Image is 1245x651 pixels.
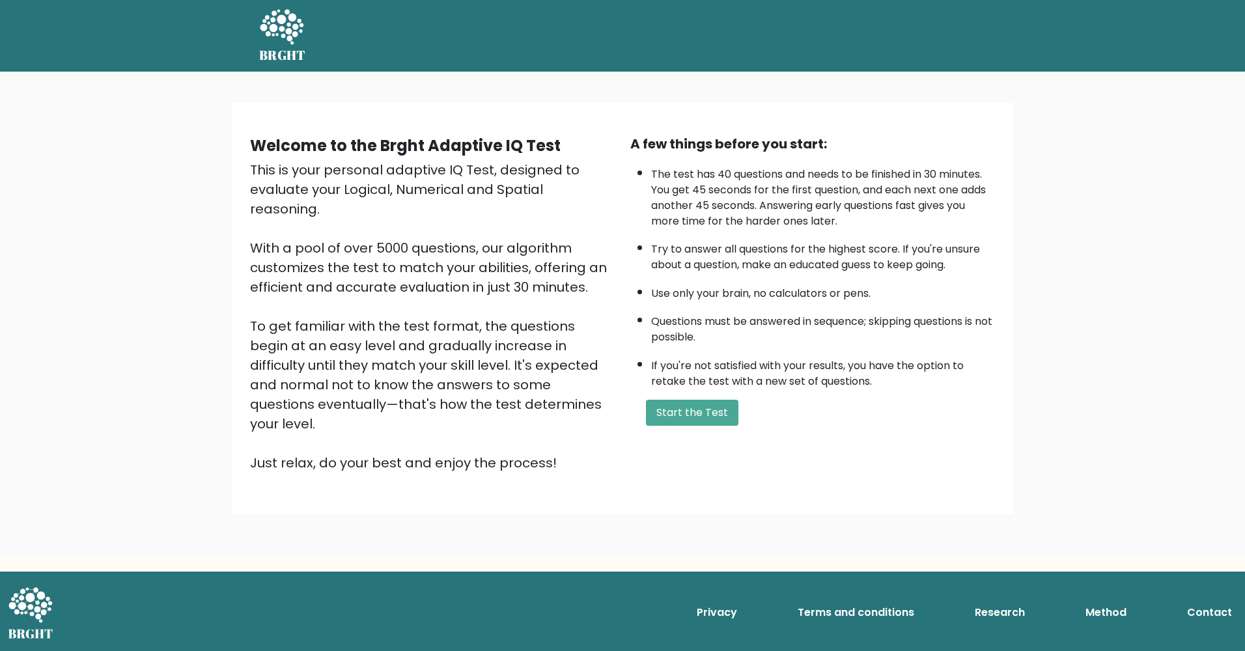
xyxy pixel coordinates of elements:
[250,135,561,156] b: Welcome to the Brght Adaptive IQ Test
[259,5,306,66] a: BRGHT
[646,400,738,426] button: Start the Test
[651,307,995,345] li: Questions must be answered in sequence; skipping questions is not possible.
[651,160,995,229] li: The test has 40 questions and needs to be finished in 30 minutes. You get 45 seconds for the firs...
[792,600,919,626] a: Terms and conditions
[651,352,995,389] li: If you're not satisfied with your results, you have the option to retake the test with a new set ...
[651,235,995,273] li: Try to answer all questions for the highest score. If you're unsure about a question, make an edu...
[692,600,742,626] a: Privacy
[1182,600,1237,626] a: Contact
[250,160,615,473] div: This is your personal adaptive IQ Test, designed to evaluate your Logical, Numerical and Spatial ...
[259,48,306,63] h5: BRGHT
[970,600,1030,626] a: Research
[630,134,995,154] div: A few things before you start:
[651,279,995,301] li: Use only your brain, no calculators or pens.
[1080,600,1132,626] a: Method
